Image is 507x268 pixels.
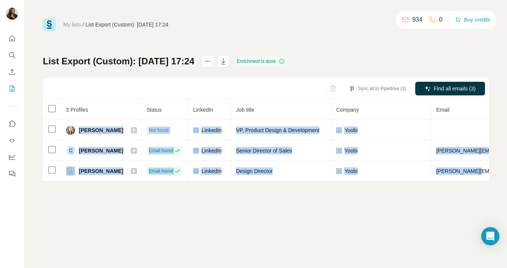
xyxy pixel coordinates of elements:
img: Avatar [66,126,75,135]
span: Senior Director of Sales [236,148,292,154]
img: Avatar [6,8,18,20]
button: Feedback [6,167,18,181]
img: company-logo [336,168,342,174]
span: Email [436,107,449,113]
button: Dashboard [6,150,18,164]
span: Job title [236,107,254,113]
button: My lists [6,82,18,95]
p: 934 [412,15,422,24]
a: My lists [63,22,81,28]
button: Search [6,48,18,62]
img: company-logo [336,148,342,154]
h1: List Export (Custom): [DATE] 17:24 [43,55,195,67]
button: actions [201,55,213,67]
span: Email found [149,168,173,175]
button: Buy credits [455,14,490,25]
span: Yoobi [344,147,358,154]
span: 3 Profiles [66,107,88,113]
span: Status [146,107,162,113]
span: [PERSON_NAME] [79,126,123,134]
div: Open Intercom Messenger [481,227,499,245]
span: VP, Product Design & Development [236,127,319,133]
span: Email found [149,147,173,154]
img: company-logo [336,127,342,133]
span: LinkedIn [201,126,221,134]
span: [PERSON_NAME] [79,167,123,175]
span: Yoobi [344,126,358,134]
span: [PERSON_NAME] [79,147,123,154]
button: Quick start [6,32,18,45]
span: Design Director [236,168,272,174]
img: Avatar [66,167,75,176]
img: Surfe Logo [43,18,56,31]
button: Enrich CSV [6,65,18,79]
button: Use Surfe on LinkedIn [6,117,18,131]
span: LinkedIn [201,147,221,154]
button: Sync all to Pipedrive (3) [344,83,411,94]
img: LinkedIn logo [193,127,199,133]
button: Use Surfe API [6,134,18,147]
span: Yoobi [344,167,358,175]
div: List Export (Custom): [DATE] 17:24 [86,21,168,28]
div: Enrichment is done [235,57,287,66]
img: LinkedIn logo [193,148,199,154]
div: C [66,146,75,155]
img: LinkedIn logo [193,168,199,174]
span: Find all emails (3) [434,85,476,92]
span: Company [336,107,359,113]
span: LinkedIn [201,167,221,175]
span: LinkedIn [193,107,213,113]
button: Find all emails (3) [415,82,485,95]
span: Not found [149,127,168,134]
p: 0 [439,15,443,24]
li: / [83,21,84,28]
